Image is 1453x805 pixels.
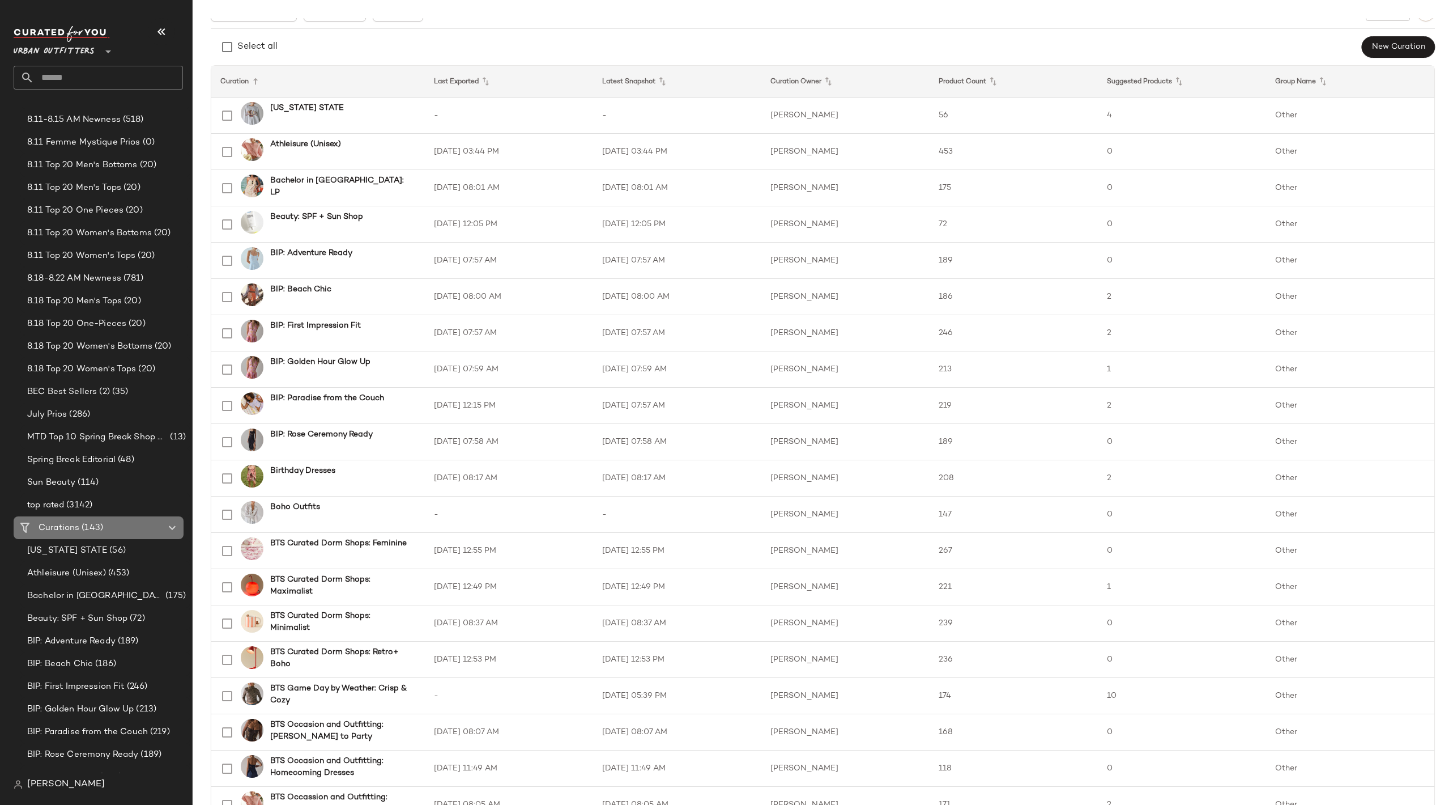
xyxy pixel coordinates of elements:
[106,567,130,580] span: (453)
[425,134,593,170] td: [DATE] 03:44 PM
[761,315,930,351] td: [PERSON_NAME]
[110,385,129,399] span: (35)
[425,605,593,642] td: [DATE] 08:37 AM
[1098,533,1266,569] td: 0
[930,751,1098,787] td: 118
[1266,351,1434,388] td: Other
[593,533,761,569] td: [DATE] 12:55 PM
[425,66,593,98] th: Last Exported
[163,590,186,603] span: (175)
[761,533,930,569] td: [PERSON_NAME]
[761,351,930,388] td: [PERSON_NAME]
[930,605,1098,642] td: 239
[1266,678,1434,714] td: Other
[1371,43,1425,52] span: New Curation
[1098,170,1266,206] td: 0
[241,537,263,560] img: 98949480_066_b
[270,537,407,549] b: BTS Curated Dorm Shops: Feminine
[241,138,263,161] img: 94373735_065_b
[107,544,126,557] span: (56)
[168,431,186,444] span: (13)
[425,351,593,388] td: [DATE] 07:59 AM
[27,227,152,240] span: 8.11 Top 20 Women's Bottoms
[27,771,97,784] span: Birthday Dresses
[1266,279,1434,315] td: Other
[211,66,425,98] th: Curation
[270,719,411,743] b: BTS Occasion and Outfitting: [PERSON_NAME] to Party
[1266,714,1434,751] td: Other
[930,642,1098,678] td: 236
[1098,497,1266,533] td: 0
[425,533,593,569] td: [DATE] 12:55 PM
[593,279,761,315] td: [DATE] 08:00 AM
[425,497,593,533] td: -
[136,363,155,376] span: (20)
[270,102,344,114] b: [US_STATE] STATE
[425,751,593,787] td: [DATE] 11:49 AM
[930,98,1098,134] td: 56
[270,320,361,332] b: BIP: First Impression Fit
[134,703,156,716] span: (213)
[270,501,320,513] b: Boho Outfits
[27,385,110,399] span: BEC Best Sellers (2)
[425,98,593,134] td: -
[27,295,122,308] span: 8.18 Top 20 Men's Tops
[27,499,64,512] span: top rated
[140,136,155,149] span: (0)
[1098,351,1266,388] td: 1
[1266,315,1434,351] td: Other
[1266,642,1434,678] td: Other
[425,315,593,351] td: [DATE] 07:57 AM
[425,714,593,751] td: [DATE] 08:07 AM
[27,748,138,761] span: BIP: Rose Ceremony Ready
[930,714,1098,751] td: 168
[593,497,761,533] td: -
[97,771,122,784] span: (208)
[27,113,121,126] span: 8.11-8.15 AM Newness
[27,703,134,716] span: BIP: Golden Hour Glow Up
[116,454,134,467] span: (48)
[593,66,761,98] th: Latest Snapshot
[1266,460,1434,497] td: Other
[152,227,171,240] span: (20)
[122,295,141,308] span: (20)
[425,424,593,460] td: [DATE] 07:58 AM
[241,574,263,596] img: 100176668_060_b
[930,66,1098,98] th: Product Count
[27,544,107,557] span: [US_STATE] STATE
[241,610,263,633] img: 97376388_066_b
[121,181,140,194] span: (20)
[593,388,761,424] td: [DATE] 07:57 AM
[270,646,411,670] b: BTS Curated Dorm Shops: Retro+ Boho
[593,134,761,170] td: [DATE] 03:44 PM
[425,206,593,243] td: [DATE] 12:05 PM
[39,522,79,535] span: Curations
[67,408,90,421] span: (286)
[127,612,145,625] span: (72)
[593,642,761,678] td: [DATE] 12:53 PM
[761,206,930,243] td: [PERSON_NAME]
[761,605,930,642] td: [PERSON_NAME]
[761,751,930,787] td: [PERSON_NAME]
[241,211,263,234] img: 61418414_000_b
[241,646,263,669] img: 100467984_060_b
[1098,714,1266,751] td: 0
[425,569,593,605] td: [DATE] 12:49 PM
[152,340,172,353] span: (20)
[761,134,930,170] td: [PERSON_NAME]
[237,40,278,54] div: Select all
[1266,497,1434,533] td: Other
[27,612,127,625] span: Beauty: SPF + Sun Shop
[425,170,593,206] td: [DATE] 08:01 AM
[1098,605,1266,642] td: 0
[27,476,75,489] span: Sun Beauty
[1098,678,1266,714] td: 10
[1098,388,1266,424] td: 2
[270,211,363,223] b: Beauty: SPF + Sun Shop
[761,388,930,424] td: [PERSON_NAME]
[241,683,263,705] img: 101460855_020_b
[14,780,23,789] img: svg%3e
[270,755,411,779] b: BTS Occasion and Outfitting: Homecoming Dresses
[761,460,930,497] td: [PERSON_NAME]
[116,635,139,648] span: (189)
